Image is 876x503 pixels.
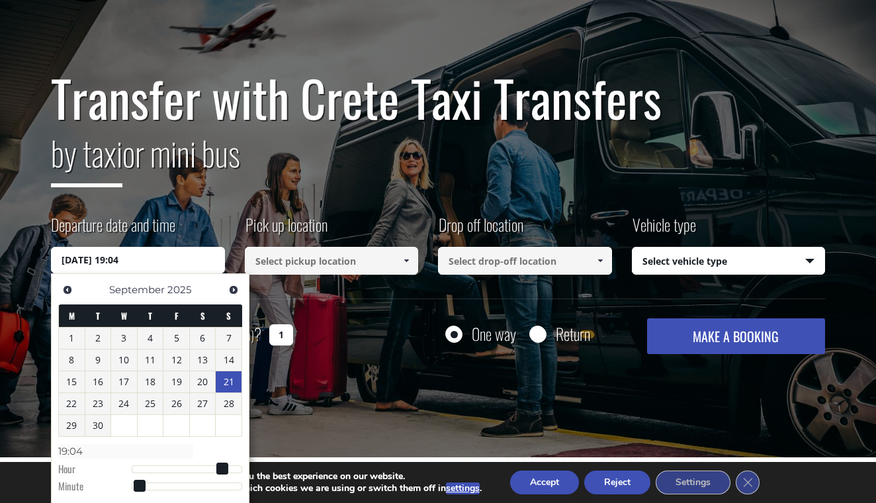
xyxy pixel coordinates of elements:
a: 21 [216,371,241,392]
a: Show All Items [589,247,611,275]
a: 22 [59,393,85,414]
a: 8 [59,349,85,371]
input: Select drop-off location [438,247,612,275]
span: 2025 [167,283,191,296]
a: 15 [59,371,85,392]
dt: Minute [58,479,132,496]
a: 28 [216,393,241,414]
a: 10 [111,349,137,371]
span: September [109,283,165,296]
span: Wednesday [121,309,127,322]
span: Saturday [200,309,205,322]
label: Departure date and time [51,213,175,247]
button: Accept [510,471,579,494]
a: Show All Items [396,247,417,275]
span: by taxi [51,128,122,187]
dt: Hour [58,462,132,479]
a: 17 [111,371,137,392]
a: 19 [163,371,189,392]
label: Pick up location [245,213,328,247]
a: 16 [85,371,111,392]
span: Sunday [226,309,231,322]
a: 1 [59,328,85,349]
span: Friday [175,309,179,322]
a: 7 [216,328,241,349]
a: 27 [190,393,216,414]
label: Drop off location [438,213,523,247]
a: 20 [190,371,216,392]
input: Select pickup location [245,247,419,275]
a: Next [224,281,242,298]
a: 11 [138,349,163,371]
a: 4 [138,328,163,349]
button: settings [446,482,480,494]
p: We are using cookies to give you the best experience on our website. [114,471,482,482]
span: Select vehicle type [633,248,825,275]
label: Vehicle type [632,213,696,247]
a: 29 [59,415,85,436]
a: 18 [138,371,163,392]
a: 5 [163,328,189,349]
span: Next [228,285,239,295]
a: Previous [58,281,76,298]
a: 30 [85,415,111,436]
a: 6 [190,328,216,349]
a: 25 [138,393,163,414]
span: Previous [62,285,73,295]
button: Settings [656,471,730,494]
span: Thursday [148,309,152,322]
a: 24 [111,393,137,414]
button: MAKE A BOOKING [647,318,825,354]
a: 14 [216,349,241,371]
a: 23 [85,393,111,414]
p: You can find out more about which cookies we are using or switch them off in . [114,482,482,494]
a: 9 [85,349,111,371]
button: Reject [584,471,650,494]
a: 3 [111,328,137,349]
label: One way [472,326,516,342]
label: Return [556,326,590,342]
a: 2 [85,328,111,349]
h2: or mini bus [51,126,825,197]
a: 13 [190,349,216,371]
span: Tuesday [96,309,100,322]
a: 26 [163,393,189,414]
button: Close GDPR Cookie Banner [736,471,760,494]
h1: Transfer with Crete Taxi Transfers [51,70,825,126]
span: Monday [69,309,75,322]
a: 12 [163,349,189,371]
